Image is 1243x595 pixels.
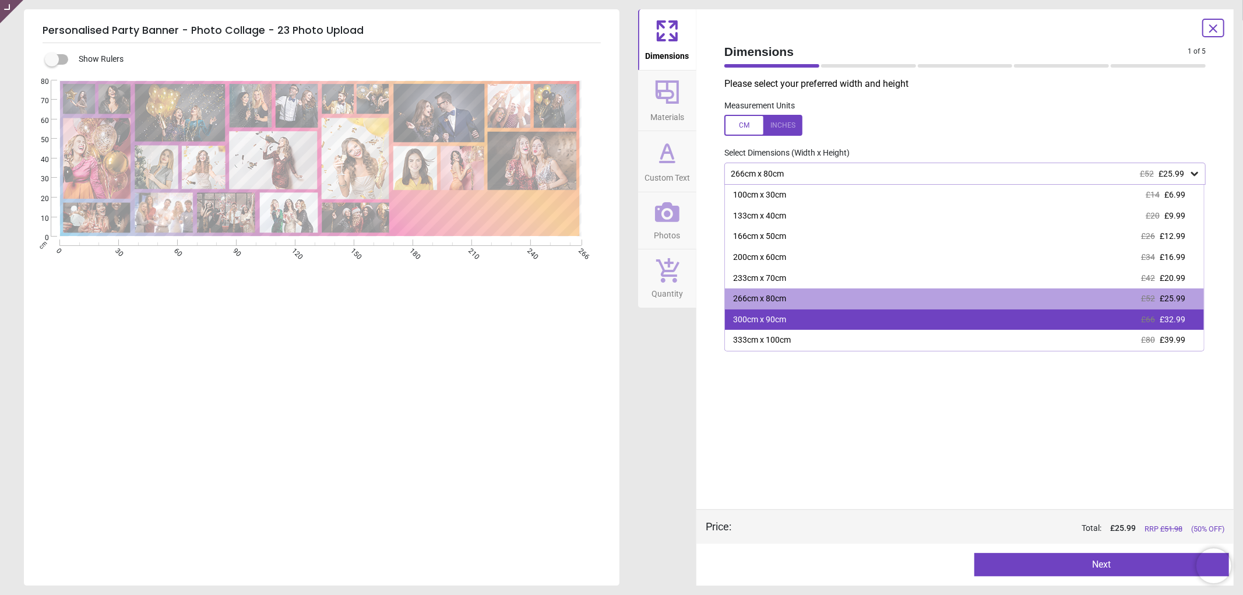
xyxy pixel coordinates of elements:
[724,100,795,112] label: Measurement Units
[652,283,683,300] span: Quantity
[638,249,696,308] button: Quantity
[1146,211,1160,220] span: £20
[1191,524,1224,534] span: (50% OFF)
[1160,294,1185,303] span: £25.99
[1188,47,1206,57] span: 1 of 5
[730,169,1189,179] div: 266cm x 80cm
[1141,273,1155,283] span: £42
[1146,190,1160,199] span: £14
[749,523,1224,534] div: Total:
[1141,231,1155,241] span: £26
[733,252,786,263] div: 200cm x 60cm
[650,106,684,124] span: Materials
[1160,273,1185,283] span: £20.99
[27,77,49,87] span: 80
[52,52,619,66] div: Show Rulers
[645,167,690,184] span: Custom Text
[733,314,786,326] div: 300cm x 90cm
[724,43,1188,60] span: Dimensions
[1160,231,1185,241] span: £12.99
[1140,169,1154,178] span: £52
[706,519,731,534] div: Price :
[733,335,791,346] div: 333cm x 100cm
[43,19,601,43] h5: Personalised Party Banner - Photo Collage - 23 Photo Upload
[733,231,786,242] div: 166cm x 50cm
[638,9,696,70] button: Dimensions
[1160,315,1185,324] span: £32.99
[638,131,696,192] button: Custom Text
[1110,523,1136,534] span: £
[724,78,1215,90] p: Please select your preferred width and height
[1160,335,1185,344] span: £39.99
[1141,252,1155,262] span: £34
[1160,524,1182,533] span: £ 51.98
[654,224,681,242] span: Photos
[1141,315,1155,324] span: £66
[1164,190,1185,199] span: £6.99
[1160,252,1185,262] span: £16.99
[1164,211,1185,220] span: £9.99
[1115,523,1136,533] span: 25.99
[1141,294,1155,303] span: £52
[646,45,689,62] span: Dimensions
[733,210,786,222] div: 133cm x 40cm
[1145,524,1182,534] span: RRP
[1159,169,1184,178] span: £25.99
[638,192,696,249] button: Photos
[733,273,786,284] div: 233cm x 70cm
[733,189,786,201] div: 100cm x 30cm
[733,293,786,305] div: 266cm x 80cm
[1196,548,1231,583] iframe: Brevo live chat
[638,71,696,131] button: Materials
[715,147,850,159] label: Select Dimensions (Width x Height)
[974,553,1229,576] button: Next
[1141,335,1155,344] span: £80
